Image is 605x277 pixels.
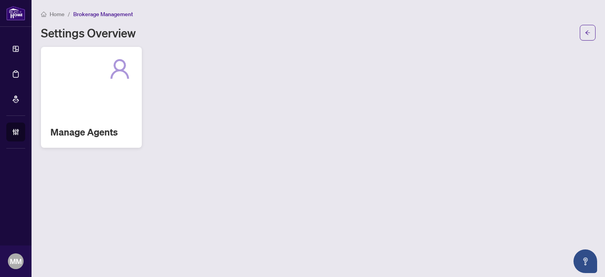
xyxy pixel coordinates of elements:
span: arrow-left [585,30,590,35]
span: home [41,11,46,17]
button: Open asap [573,249,597,273]
span: MM [10,256,22,267]
span: Home [50,11,65,18]
h1: Settings Overview [41,26,136,39]
h2: Manage Agents [50,126,132,138]
span: Brokerage Management [73,11,133,18]
li: / [68,9,70,19]
img: logo [6,6,25,20]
